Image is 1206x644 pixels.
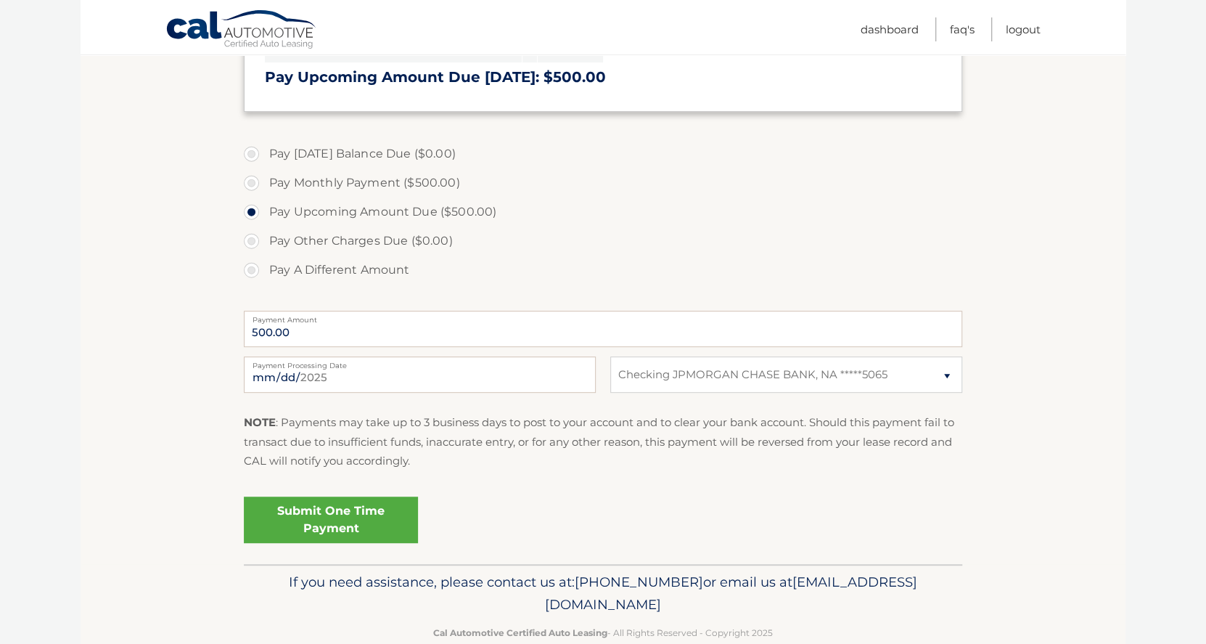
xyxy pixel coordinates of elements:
[244,311,962,347] input: Payment Amount
[244,356,596,393] input: Payment Date
[433,627,607,638] strong: Cal Automotive Certified Auto Leasing
[165,9,318,52] a: Cal Automotive
[253,625,953,640] p: - All Rights Reserved - Copyright 2025
[265,68,941,86] h3: Pay Upcoming Amount Due [DATE]: $500.00
[244,197,962,227] label: Pay Upcoming Amount Due ($500.00)
[244,413,962,470] p: : Payments may take up to 3 business days to post to your account and to clear your bank account....
[244,168,962,197] label: Pay Monthly Payment ($500.00)
[244,256,962,285] label: Pay A Different Amount
[244,139,962,168] label: Pay [DATE] Balance Due ($0.00)
[244,227,962,256] label: Pay Other Charges Due ($0.00)
[244,311,962,322] label: Payment Amount
[575,574,703,590] span: [PHONE_NUMBER]
[244,497,418,543] a: Submit One Time Payment
[1006,17,1041,41] a: Logout
[244,356,596,368] label: Payment Processing Date
[950,17,975,41] a: FAQ's
[861,17,919,41] a: Dashboard
[244,415,276,429] strong: NOTE
[253,571,953,617] p: If you need assistance, please contact us at: or email us at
